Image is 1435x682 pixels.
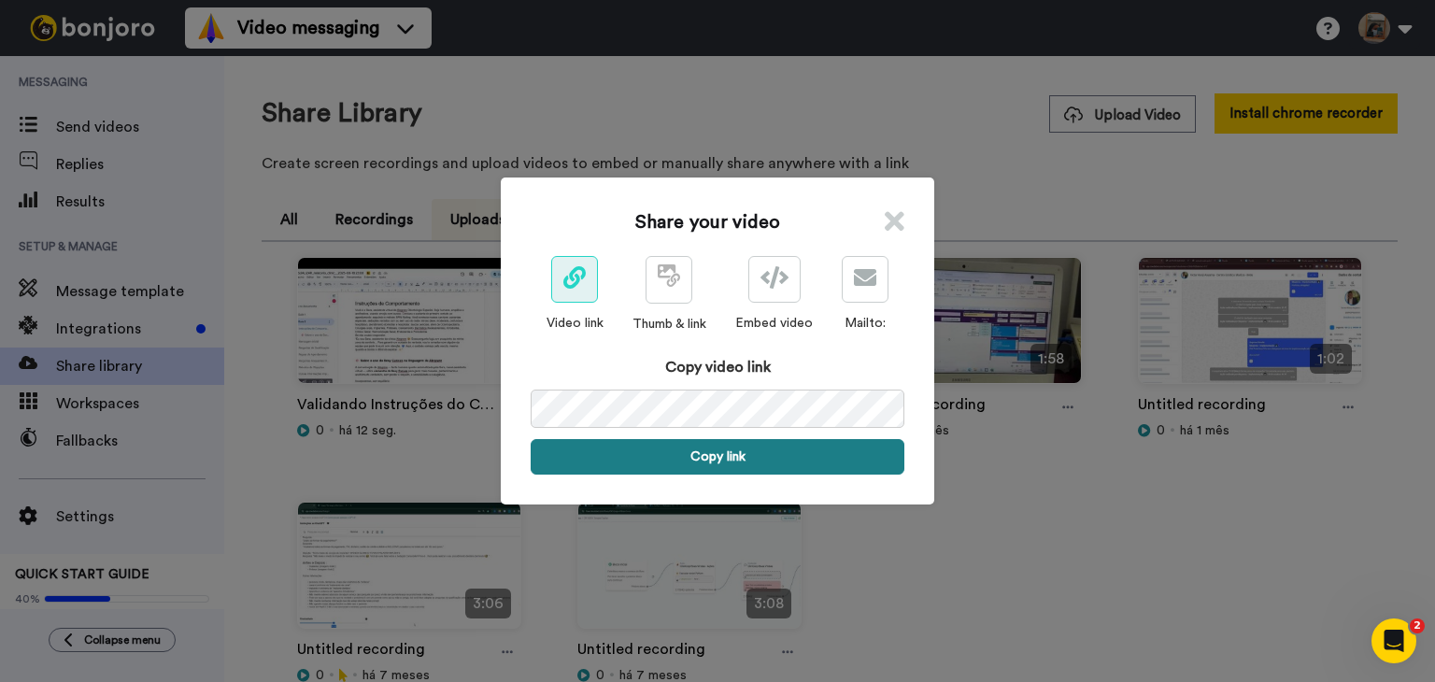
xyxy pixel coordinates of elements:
iframe: Intercom live chat [1371,618,1416,663]
div: Copy video link [531,356,904,378]
h1: Share your video [635,209,780,235]
button: Copy link [531,439,904,475]
div: Embed video [735,314,813,333]
div: Thumb & link [632,315,706,334]
div: Video link [547,314,604,333]
div: Mailto: [842,314,888,333]
span: 2 [1410,618,1425,633]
